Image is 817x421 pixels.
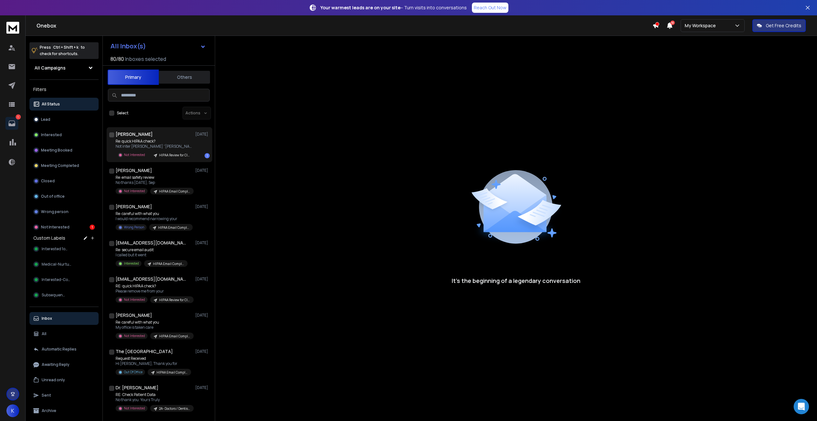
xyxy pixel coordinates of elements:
p: My office is taken care [116,325,192,330]
button: Inbox [29,312,99,325]
p: Not Interested [124,334,145,338]
p: Wrong person [41,209,69,214]
p: Lead [41,117,50,122]
button: All Campaigns [29,62,99,74]
h1: [PERSON_NAME] [116,312,152,318]
p: Press to check for shortcuts. [40,44,85,57]
p: [DATE] [195,313,210,318]
p: [DATE] [195,277,210,282]
p: Re: email safety review [116,175,192,180]
p: Not Interested [41,225,69,230]
p: All Status [42,102,60,107]
p: Out of office [41,194,65,199]
p: Closed [41,178,55,184]
p: Not inter [PERSON_NAME] “[PERSON_NAME]” [PERSON_NAME], [116,144,192,149]
h1: [PERSON_NAME] [116,131,153,137]
p: [DATE] [195,240,210,245]
img: tab_domain_overview_orange.svg [17,37,22,42]
p: I would recommend narrowing your [116,216,192,221]
h1: Dr. [PERSON_NAME] [116,384,158,391]
p: Out Of Office [124,370,142,375]
p: Not Interested [124,406,145,411]
button: Meeting Completed [29,159,99,172]
span: Interested 1on1 [42,246,69,252]
div: Open Intercom Messenger [794,399,809,414]
button: Subsequence [29,289,99,301]
button: Interested 1on1 [29,243,99,255]
button: Unread only [29,374,99,386]
p: All [42,331,46,336]
button: All Inbox(s) [105,40,211,53]
button: Interested [29,128,99,141]
button: Meeting Booked [29,144,99,157]
button: Archive [29,404,99,417]
p: HIPAA Email Compliance – Split Test [159,334,190,339]
p: – Turn visits into conversations [320,4,467,11]
p: Request Received [116,356,191,361]
div: Keywords by Traffic [71,38,108,42]
p: Interested [41,132,62,137]
p: HIPAA Email Compliance – Split Test [158,225,189,230]
h1: [EMAIL_ADDRESS][DOMAIN_NAME] [116,240,186,246]
p: Archive [42,408,56,413]
p: Please remove me from your [116,289,192,294]
button: Awaiting Reply [29,358,99,371]
a: Reach Out Now [472,3,508,13]
button: Others [159,70,210,84]
p: Automatic Replies [42,347,77,352]
button: Get Free Credits [752,19,806,32]
span: Subsequence [42,293,67,298]
div: 1 [90,225,95,230]
p: 2A- Doctors / Dentists / Chiropractors- [DATE] [159,406,190,411]
p: [DATE] [195,168,210,173]
p: Meeting Booked [41,148,72,153]
p: Interested [124,261,139,266]
div: Domain: [URL] [17,17,45,22]
p: HIPAA Email Compliance – Split Test [157,370,187,375]
p: HIPAA Review for Clinics [159,153,190,158]
h3: Custom Labels [33,235,65,241]
p: It’s the beginning of a legendary conversation [452,276,580,285]
button: Medical-Nurture [29,258,99,271]
h1: Onebox [36,22,652,29]
p: No thank you. Yours Truly [116,397,192,402]
p: RE: quick HIPAA check? [116,284,192,289]
button: Closed [29,175,99,187]
button: Lead [29,113,99,126]
p: Reach Out Now [474,4,506,11]
button: Wrong person [29,205,99,218]
h3: Filters [29,85,99,94]
span: Ctrl + Shift + k [52,44,79,51]
span: 80 / 80 [110,55,124,63]
img: logo_orange.svg [10,10,15,15]
p: [DATE] [195,349,210,354]
img: logo [6,22,19,34]
p: Awaiting Reply [42,362,69,367]
p: [DATE] [195,132,210,137]
h1: [PERSON_NAME] [116,203,152,210]
p: Get Free Credits [766,22,801,29]
button: K [6,404,19,417]
h1: [PERSON_NAME] [116,167,152,174]
div: v 4.0.25 [18,10,31,15]
p: Meeting Completed [41,163,79,168]
p: HIPAA Email Compliance – Split Test [159,189,190,194]
div: Domain Overview [24,38,57,42]
label: Select [117,111,128,116]
p: Not Interested [124,297,145,302]
img: website_grey.svg [10,17,15,22]
button: All Status [29,98,99,111]
p: Unread only [42,377,65,383]
p: RE: Check Patient Data [116,392,192,397]
p: [DATE] [195,204,210,209]
p: I called but it went [116,252,188,258]
p: [DATE] [195,385,210,390]
p: Re: careful with what you [116,211,192,216]
p: Sent [42,393,51,398]
p: 1 [16,114,21,120]
p: Re: careful with what you [116,320,192,325]
span: 10 [670,21,675,25]
p: Inbox [42,316,52,321]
